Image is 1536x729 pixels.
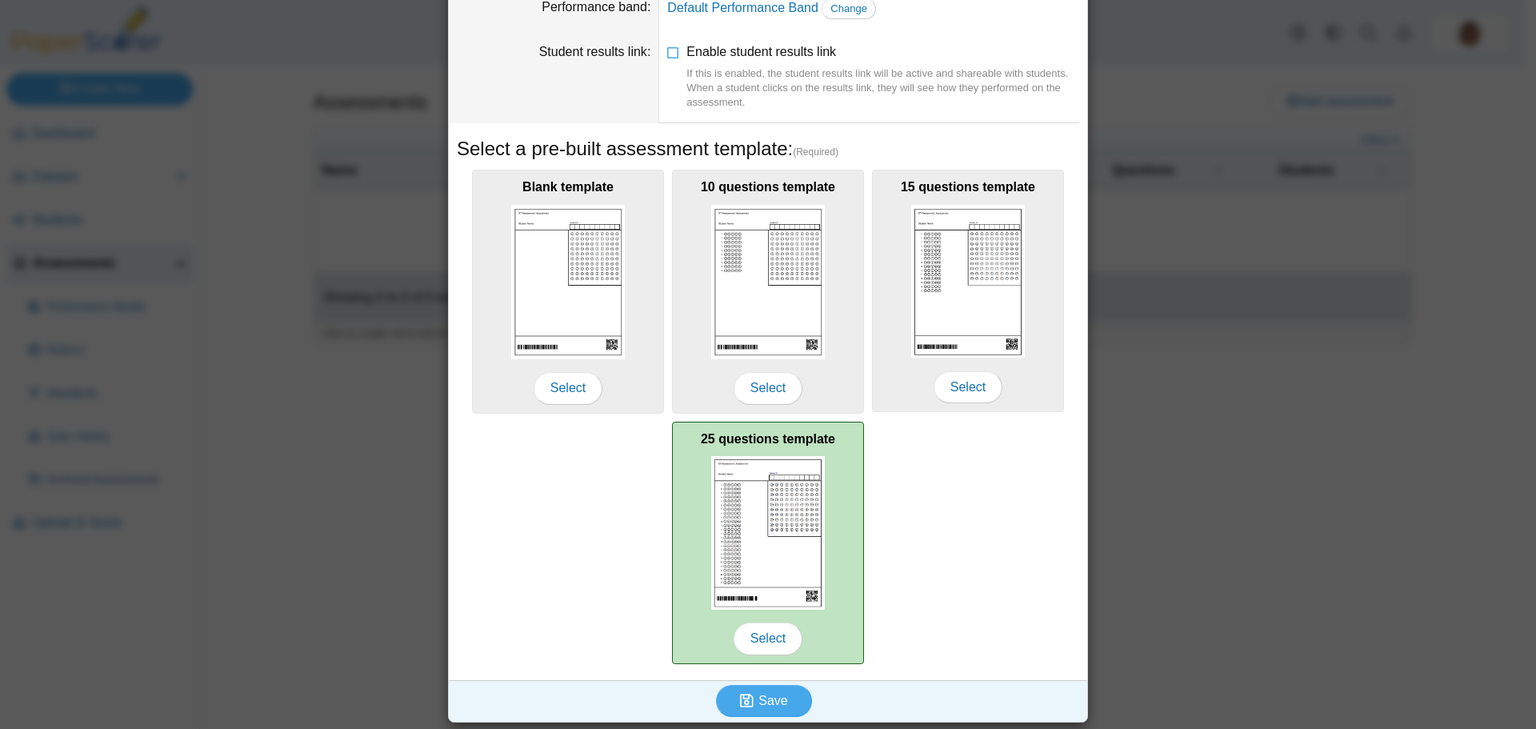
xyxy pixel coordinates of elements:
b: 10 questions template [701,180,835,194]
span: Save [758,694,787,707]
img: scan_sheet_blank.png [511,205,625,359]
b: Blank template [522,180,614,194]
a: Default Performance Band [667,1,818,14]
b: 25 questions template [701,432,835,446]
span: Enable student results link [686,45,1079,110]
span: Change [830,2,867,14]
span: Select [934,371,1002,403]
span: Select [734,623,802,655]
img: scan_sheet_25_questions.png [711,456,825,610]
img: scan_sheet_10_questions.png [711,205,825,359]
img: scan_sheet_15_questions.png [911,205,1025,358]
span: (Required) [793,146,838,159]
h5: Select a pre-built assessment template: [457,135,1079,162]
b: 15 questions template [901,180,1035,194]
span: Select [734,372,802,404]
span: Select [534,372,602,404]
label: Student results link [539,45,651,58]
button: Save [716,685,812,717]
div: If this is enabled, the student results link will be active and shareable with students. When a s... [686,66,1079,110]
